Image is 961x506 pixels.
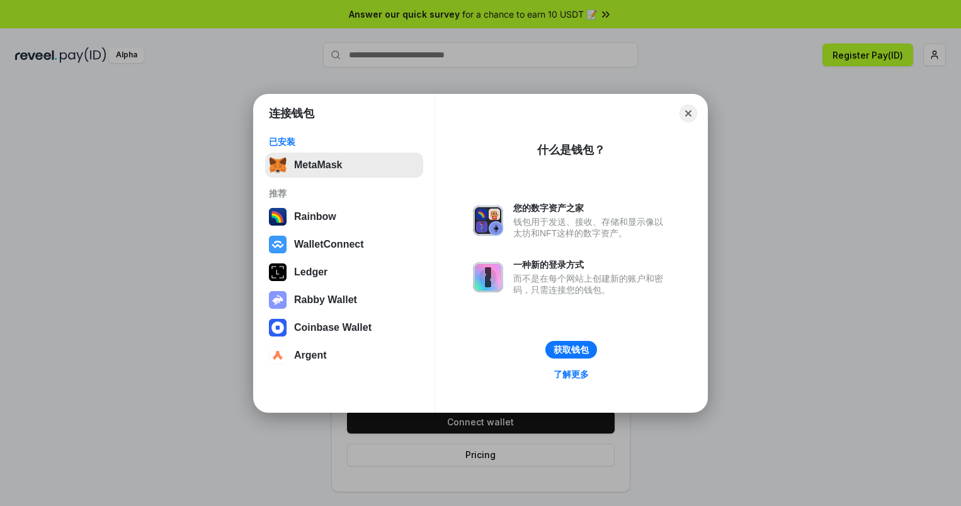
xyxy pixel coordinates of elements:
div: 钱包用于发送、接收、存储和显示像以太坊和NFT这样的数字资产。 [513,216,669,239]
div: Rainbow [294,211,336,222]
div: WalletConnect [294,239,364,250]
div: 已安装 [269,136,419,147]
img: svg+xml,%3Csvg%20xmlns%3D%22http%3A%2F%2Fwww.w3.org%2F2000%2Fsvg%22%20fill%3D%22none%22%20viewBox... [473,205,503,236]
button: Rainbow [265,204,423,229]
button: WalletConnect [265,232,423,257]
img: svg+xml,%3Csvg%20xmlns%3D%22http%3A%2F%2Fwww.w3.org%2F2000%2Fsvg%22%20width%3D%2228%22%20height%3... [269,263,287,281]
button: Ledger [265,260,423,285]
div: 了解更多 [554,369,589,380]
h1: 连接钱包 [269,106,314,121]
img: svg+xml,%3Csvg%20xmlns%3D%22http%3A%2F%2Fwww.w3.org%2F2000%2Fsvg%22%20fill%3D%22none%22%20viewBox... [269,291,287,309]
button: Rabby Wallet [265,287,423,313]
button: Close [680,105,697,122]
div: Rabby Wallet [294,294,357,306]
img: svg+xml,%3Csvg%20width%3D%2228%22%20height%3D%2228%22%20viewBox%3D%220%200%2028%2028%22%20fill%3D... [269,347,287,364]
div: Ledger [294,267,327,278]
button: 获取钱包 [545,341,597,359]
button: Coinbase Wallet [265,315,423,340]
img: svg+xml,%3Csvg%20width%3D%22120%22%20height%3D%22120%22%20viewBox%3D%220%200%20120%20120%22%20fil... [269,208,287,226]
div: 什么是钱包？ [537,142,605,158]
div: Coinbase Wallet [294,322,372,333]
div: 获取钱包 [554,344,589,355]
a: 了解更多 [546,366,596,382]
button: Argent [265,343,423,368]
img: svg+xml,%3Csvg%20width%3D%2228%22%20height%3D%2228%22%20viewBox%3D%220%200%2028%2028%22%20fill%3D... [269,236,287,253]
img: svg+xml,%3Csvg%20fill%3D%22none%22%20height%3D%2233%22%20viewBox%3D%220%200%2035%2033%22%20width%... [269,156,287,174]
img: svg+xml,%3Csvg%20xmlns%3D%22http%3A%2F%2Fwww.w3.org%2F2000%2Fsvg%22%20fill%3D%22none%22%20viewBox... [473,262,503,292]
div: 一种新的登录方式 [513,259,669,270]
div: 而不是在每个网站上创建新的账户和密码，只需连接您的钱包。 [513,273,669,296]
div: 推荐 [269,188,419,199]
button: MetaMask [265,152,423,178]
img: svg+xml,%3Csvg%20width%3D%2228%22%20height%3D%2228%22%20viewBox%3D%220%200%2028%2028%22%20fill%3D... [269,319,287,336]
div: 您的数字资产之家 [513,202,669,214]
div: MetaMask [294,159,342,171]
div: Argent [294,350,327,361]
